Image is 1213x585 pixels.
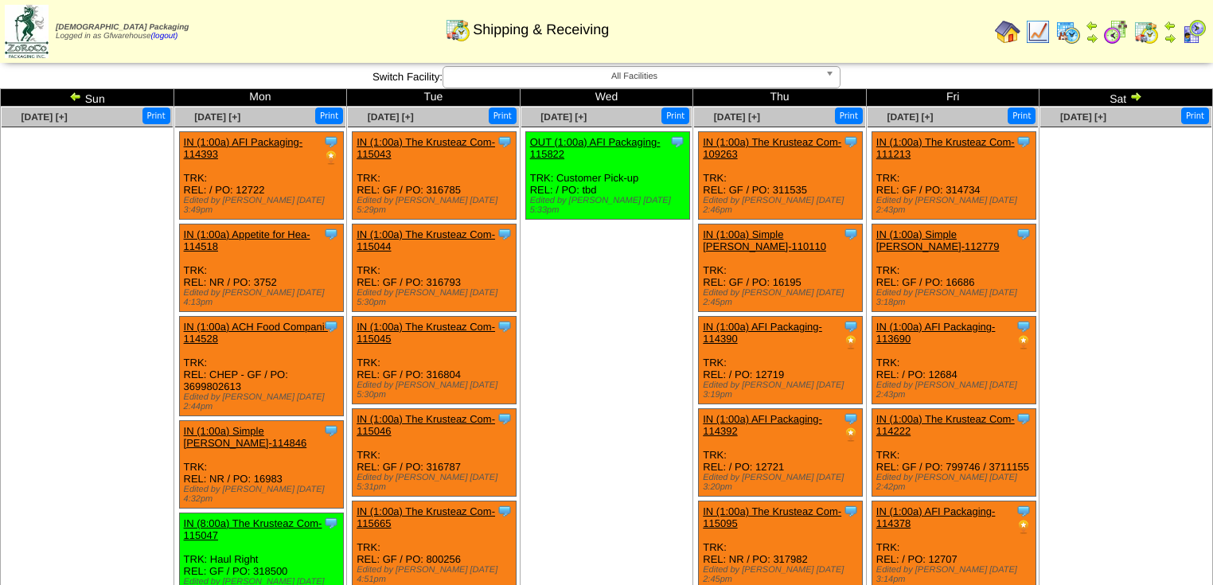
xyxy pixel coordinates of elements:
[876,321,996,345] a: IN (1:00a) AFI Packaging-113690
[1086,32,1098,45] img: arrowright.gif
[1060,111,1106,123] a: [DATE] [+]
[357,321,495,345] a: IN (1:00a) The Krusteaz Com-115045
[699,317,863,404] div: TRK: REL: / PO: 12719
[194,111,240,123] span: [DATE] [+]
[876,380,1036,400] div: Edited by [PERSON_NAME] [DATE] 2:43pm
[703,380,862,400] div: Edited by [PERSON_NAME] [DATE] 3:19pm
[843,226,859,242] img: Tooltip
[357,505,495,529] a: IN (1:00a) The Krusteaz Com-115665
[1164,32,1176,45] img: arrowright.gif
[5,5,49,58] img: zoroco-logo-small.webp
[184,392,343,411] div: Edited by [PERSON_NAME] [DATE] 2:44pm
[323,423,339,439] img: Tooltip
[520,89,693,107] td: Wed
[843,334,859,350] img: PO
[21,111,68,123] a: [DATE] [+]
[489,107,517,124] button: Print
[323,150,339,166] img: PO
[179,132,343,220] div: TRK: REL: / PO: 12722
[184,288,343,307] div: Edited by [PERSON_NAME] [DATE] 4:13pm
[872,224,1036,312] div: TRK: REL: GF / PO: 16686
[693,89,867,107] td: Thu
[56,23,189,41] span: Logged in as Gfwarehouse
[357,136,495,160] a: IN (1:00a) The Krusteaz Com-115043
[843,134,859,150] img: Tooltip
[357,288,516,307] div: Edited by [PERSON_NAME] [DATE] 5:30pm
[872,409,1036,497] div: TRK: REL: GF / PO: 799746 / 3711155
[1055,19,1081,45] img: calendarprod.gif
[357,380,516,400] div: Edited by [PERSON_NAME] [DATE] 5:30pm
[876,505,996,529] a: IN (1:00a) AFI Packaging-114378
[703,228,826,252] a: IN (1:00a) Simple [PERSON_NAME]-110110
[703,196,862,215] div: Edited by [PERSON_NAME] [DATE] 2:46pm
[497,134,513,150] img: Tooltip
[179,224,343,312] div: TRK: REL: NR / PO: 3752
[843,318,859,334] img: Tooltip
[876,196,1036,215] div: Edited by [PERSON_NAME] [DATE] 2:43pm
[357,196,516,215] div: Edited by [PERSON_NAME] [DATE] 5:29pm
[184,485,343,504] div: Edited by [PERSON_NAME] [DATE] 4:32pm
[174,89,347,107] td: Mon
[179,421,343,509] div: TRK: REL: NR / PO: 16983
[347,89,521,107] td: Tue
[1016,226,1032,242] img: Tooltip
[1086,19,1098,32] img: arrowleft.gif
[872,132,1036,220] div: TRK: REL: GF / PO: 314734
[1103,19,1129,45] img: calendarblend.gif
[661,107,689,124] button: Print
[353,409,517,497] div: TRK: REL: GF / PO: 316787
[69,90,82,103] img: arrowleft.gif
[323,515,339,531] img: Tooltip
[530,196,689,215] div: Edited by [PERSON_NAME] [DATE] 5:33pm
[184,321,328,345] a: IN (1:00a) ACH Food Compani-114528
[669,134,685,150] img: Tooltip
[1129,90,1142,103] img: arrowright.gif
[876,565,1036,584] div: Edited by [PERSON_NAME] [DATE] 3:14pm
[497,503,513,519] img: Tooltip
[1016,411,1032,427] img: Tooltip
[714,111,760,123] a: [DATE] [+]
[353,317,517,404] div: TRK: REL: GF / PO: 316804
[179,317,343,416] div: TRK: REL: CHEP - GF / PO: 3699802613
[703,321,822,345] a: IN (1:00a) AFI Packaging-114390
[1181,107,1209,124] button: Print
[703,565,862,584] div: Edited by [PERSON_NAME] [DATE] 2:45pm
[353,132,517,220] div: TRK: REL: GF / PO: 316785
[843,427,859,443] img: PO
[866,89,1039,107] td: Fri
[315,107,343,124] button: Print
[151,32,178,41] a: (logout)
[445,17,470,42] img: calendarinout.gif
[1016,134,1032,150] img: Tooltip
[473,21,609,38] span: Shipping & Receiving
[876,473,1036,492] div: Edited by [PERSON_NAME] [DATE] 2:42pm
[876,288,1036,307] div: Edited by [PERSON_NAME] [DATE] 3:18pm
[184,136,303,160] a: IN (1:00a) AFI Packaging-114393
[357,413,495,437] a: IN (1:00a) The Krusteaz Com-115046
[357,565,516,584] div: Edited by [PERSON_NAME] [DATE] 4:51pm
[184,196,343,215] div: Edited by [PERSON_NAME] [DATE] 3:49pm
[357,228,495,252] a: IN (1:00a) The Krusteaz Com-115044
[703,288,862,307] div: Edited by [PERSON_NAME] [DATE] 2:45pm
[56,23,189,32] span: [DEMOGRAPHIC_DATA] Packaging
[184,228,310,252] a: IN (1:00a) Appetite for Hea-114518
[530,136,661,160] a: OUT (1:00a) AFI Packaging-115822
[876,228,1000,252] a: IN (1:00a) Simple [PERSON_NAME]-112779
[1025,19,1051,45] img: line_graph.gif
[876,413,1015,437] a: IN (1:00a) The Krusteaz Com-114222
[1181,19,1207,45] img: calendarcustomer.gif
[1164,19,1176,32] img: arrowleft.gif
[843,503,859,519] img: Tooltip
[1039,89,1213,107] td: Sat
[1016,519,1032,535] img: PO
[353,224,517,312] div: TRK: REL: GF / PO: 316793
[703,505,841,529] a: IN (1:00a) The Krusteaz Com-115095
[540,111,587,123] a: [DATE] [+]
[887,111,933,123] a: [DATE] [+]
[872,317,1036,404] div: TRK: REL: / PO: 12684
[1,89,174,107] td: Sun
